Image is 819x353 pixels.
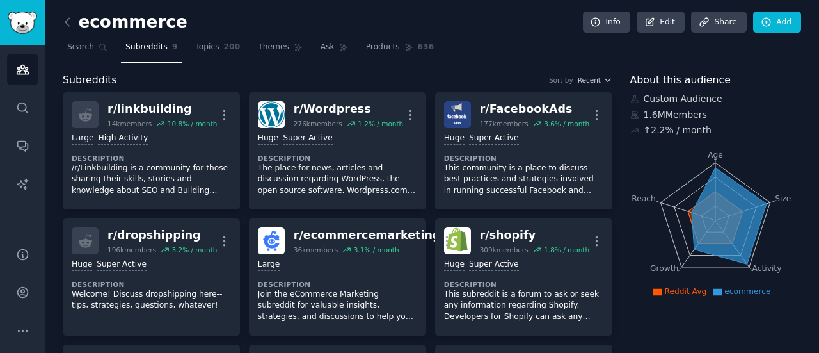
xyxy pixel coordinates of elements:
dt: Description [444,154,603,163]
a: Add [753,12,801,33]
div: 1.8 % / month [544,245,589,254]
tspan: Size [775,193,791,202]
dt: Description [72,154,231,163]
tspan: Growth [650,264,678,273]
span: 200 [224,42,241,53]
a: shopifyr/shopify309kmembers1.8% / monthHugeSuper ActiveDescriptionThis subreddit is a forum to as... [435,218,612,336]
p: Welcome! Discuss dropshipping here-- tips, strategies, questions, whatever! [72,289,231,311]
span: Subreddits [125,42,168,53]
dt: Description [258,154,417,163]
div: 36k members [294,245,338,254]
a: Edit [637,12,685,33]
dt: Description [72,280,231,289]
span: Themes [258,42,289,53]
a: Wordpressr/Wordpress276kmembers1.2% / monthHugeSuper ActiveDescriptionThe place for news, article... [249,92,426,209]
div: Huge [72,259,92,271]
div: 3.2 % / month [171,245,217,254]
div: Super Active [283,133,333,145]
span: Products [366,42,400,53]
div: 1.6M Members [630,108,802,122]
span: 9 [172,42,178,53]
div: Sort by [549,76,573,85]
span: ecommerce [724,287,770,296]
a: Ask [316,37,353,63]
div: 14k members [107,119,152,128]
p: This community is a place to discuss best practices and strategies involved in running successful... [444,163,603,197]
h2: ecommerce [63,12,187,33]
div: 3.6 % / month [544,119,589,128]
img: shopify [444,227,471,254]
span: Subreddits [63,72,117,88]
tspan: Age [708,151,723,160]
a: r/linkbuilding14kmembers10.8% / monthLargeHigh ActivityDescription/r/Linkbuilding is a community ... [63,92,240,209]
a: Search [63,37,112,63]
div: Super Active [469,259,519,271]
a: Info [583,12,630,33]
p: /r/Linkbuilding is a community for those sharing their skills, stories and knowledge about SEO an... [72,163,231,197]
img: GummySearch logo [8,12,37,34]
div: 309k members [480,245,529,254]
div: Huge [258,133,278,145]
span: Reddit Avg [664,287,706,296]
div: ↑ 2.2 % / month [644,124,712,137]
div: r/ FacebookAds [480,101,589,117]
div: 177k members [480,119,529,128]
div: Custom Audience [630,92,802,106]
div: Large [258,259,280,271]
div: 1.2 % / month [358,119,403,128]
div: r/ dropshipping [107,227,217,243]
div: r/ shopify [480,227,589,243]
div: Huge [444,133,465,145]
a: FacebookAdsr/FacebookAds177kmembers3.6% / monthHugeSuper ActiveDescriptionThis community is a pla... [435,92,612,209]
div: Super Active [97,259,147,271]
div: 10.8 % / month [168,119,218,128]
img: ecommercemarketing [258,227,285,254]
div: 3.1 % / month [354,245,399,254]
dt: Description [258,280,417,289]
div: Super Active [469,133,519,145]
tspan: Reach [632,193,656,202]
div: High Activity [98,133,148,145]
a: Share [691,12,746,33]
p: Join the eCommerce Marketing subreddit for valuable insights, strategies, and discussions to help... [258,289,417,323]
span: Ask [321,42,335,53]
a: ecommercemarketingr/ecommercemarketing36kmembers3.1% / monthLargeDescriptionJoin the eCommerce Ma... [249,218,426,336]
dt: Description [444,280,603,289]
a: Topics200 [191,37,244,63]
img: Wordpress [258,101,285,128]
img: FacebookAds [444,101,471,128]
div: 196k members [107,245,156,254]
div: 276k members [294,119,342,128]
div: Huge [444,259,465,271]
span: Recent [578,76,601,85]
div: r/ Wordpress [294,101,403,117]
a: Themes [253,37,307,63]
button: Recent [578,76,612,85]
div: Large [72,133,93,145]
span: Topics [195,42,219,53]
span: Search [67,42,94,53]
span: 636 [418,42,434,53]
a: Subreddits9 [121,37,182,63]
p: The place for news, articles and discussion regarding WordPress, the open source software. Wordpr... [258,163,417,197]
tspan: Activity [752,264,781,273]
p: This subreddit is a forum to ask or seek any information regarding Shopify. Developers for Shopif... [444,289,603,323]
div: r/ ecommercemarketing [294,227,441,243]
div: r/ linkbuilding [107,101,217,117]
span: About this audience [630,72,731,88]
a: Products636 [362,37,438,63]
a: r/dropshipping196kmembers3.2% / monthHugeSuper ActiveDescriptionWelcome! Discuss dropshipping her... [63,218,240,336]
